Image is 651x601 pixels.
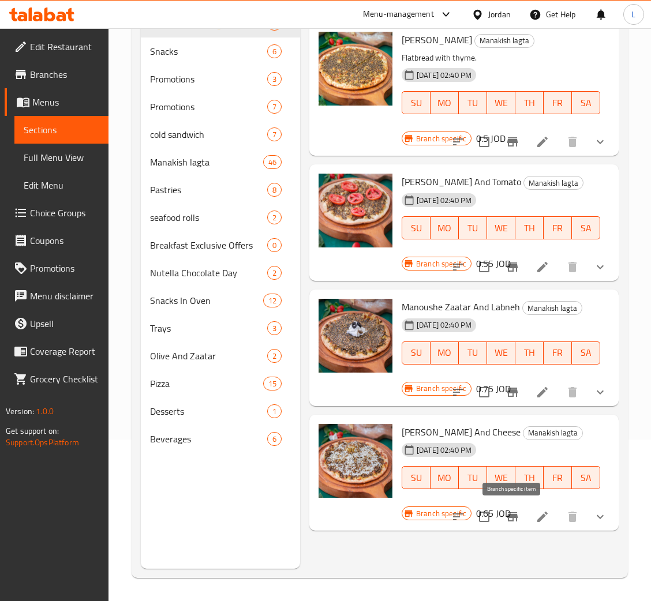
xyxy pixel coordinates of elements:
[36,404,54,419] span: 1.0.0
[435,220,454,236] span: MO
[412,70,476,81] span: [DATE] 02:40 PM
[150,72,267,86] span: Promotions
[30,206,99,220] span: Choice Groups
[520,220,539,236] span: TH
[5,310,108,337] a: Upsell
[402,216,431,239] button: SU
[499,128,526,156] button: Branch-specific-item
[435,469,454,486] span: MO
[24,151,99,164] span: Full Menu View
[141,204,300,231] div: seafood rolls2
[268,129,281,140] span: 7
[559,503,586,531] button: delete
[150,211,267,224] span: seafood rolls
[141,314,300,342] div: Trays3
[150,100,267,114] span: Promotions
[586,503,614,531] button: show more
[5,365,108,393] a: Grocery Checklist
[463,469,482,486] span: TU
[492,220,511,236] span: WE
[523,302,582,315] span: Manakish lagta
[264,295,281,306] span: 12
[402,173,521,190] span: [PERSON_NAME] And Tomato
[267,44,282,58] div: items
[407,220,426,236] span: SU
[402,51,600,65] p: Flatbread with thyme.
[268,323,281,334] span: 3
[402,298,520,315] span: Manoushe Zaatar And Labneh
[487,91,515,114] button: WE
[411,258,471,269] span: Branch specific
[412,195,476,206] span: [DATE] 02:40 PM
[586,378,614,406] button: show more
[14,116,108,144] a: Sections
[407,344,426,361] span: SU
[407,469,426,486] span: SU
[5,61,108,88] a: Branches
[559,253,586,281] button: delete
[30,67,99,81] span: Branches
[444,503,472,531] button: sort-choices
[150,294,263,307] div: Snacks In Oven
[593,510,607,524] svg: Show Choices
[431,91,459,114] button: MO
[487,466,515,489] button: WE
[499,378,526,406] button: Branch-specific-item
[488,8,511,21] div: Jordan
[499,503,526,531] button: Branch-specific-item
[402,341,431,365] button: SU
[30,40,99,54] span: Edit Restaurant
[268,185,281,196] span: 8
[150,238,267,252] span: Breakfast Exclusive Offers
[536,385,549,399] a: Edit menu item
[263,155,282,169] div: items
[431,216,459,239] button: MO
[264,157,281,168] span: 46
[141,342,300,370] div: Olive And Zaatar2
[572,341,600,365] button: SA
[515,91,544,114] button: TH
[319,174,392,247] img: Manoushe Zaatar And Tomato
[572,466,600,489] button: SA
[141,37,300,65] div: Snacks6
[30,372,99,386] span: Grocery Checklist
[5,227,108,254] a: Coupons
[30,289,99,303] span: Menu disclaimer
[150,404,267,418] span: Desserts
[444,253,472,281] button: sort-choices
[267,183,282,197] div: items
[6,423,59,438] span: Get support on:
[472,505,496,529] span: Select to update
[5,254,108,282] a: Promotions
[14,144,108,171] a: Full Menu View
[141,287,300,314] div: Snacks In Oven12
[515,341,544,365] button: TH
[363,7,434,21] div: Menu-management
[141,65,300,93] div: Promotions3
[319,424,392,498] img: Manoushe Zaatar And Cheese
[577,344,596,361] span: SA
[267,404,282,418] div: items
[267,238,282,252] div: items
[150,377,263,390] div: Pizza
[150,127,267,141] span: cold sandwich
[492,469,511,486] span: WE
[263,377,282,390] div: items
[544,341,572,365] button: FR
[536,510,549,524] a: Edit menu item
[141,397,300,425] div: Desserts1
[515,216,544,239] button: TH
[267,349,282,363] div: items
[463,220,482,236] span: TU
[267,321,282,335] div: items
[472,380,496,404] span: Select to update
[472,130,496,154] span: Select to update
[586,253,614,281] button: show more
[141,259,300,287] div: Nutella Chocolate Day2
[463,344,482,361] span: TU
[150,183,267,197] span: Pastries
[150,44,267,58] div: Snacks
[412,320,476,330] span: [DATE] 02:40 PM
